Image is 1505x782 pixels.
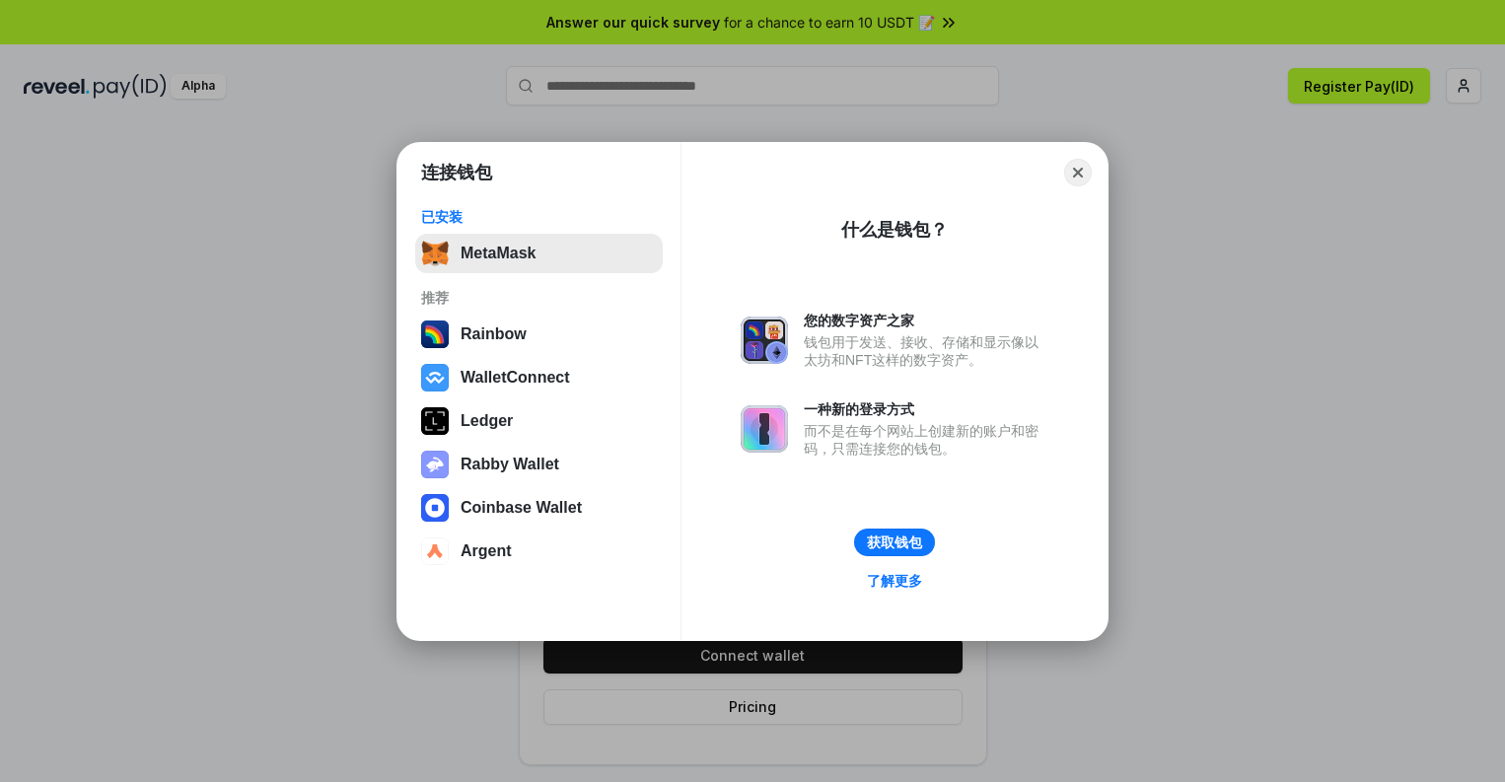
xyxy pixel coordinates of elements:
div: WalletConnect [461,369,570,387]
button: Ledger [415,401,663,441]
img: svg+xml,%3Csvg%20width%3D%2228%22%20height%3D%2228%22%20viewBox%3D%220%200%2028%2028%22%20fill%3D... [421,364,449,391]
div: Ledger [461,412,513,430]
div: 已安装 [421,208,657,226]
button: Rainbow [415,315,663,354]
div: 而不是在每个网站上创建新的账户和密码，只需连接您的钱包。 [804,422,1048,458]
img: svg+xml,%3Csvg%20width%3D%22120%22%20height%3D%22120%22%20viewBox%3D%220%200%20120%20120%22%20fil... [421,320,449,348]
div: 获取钱包 [867,533,922,551]
img: svg+xml,%3Csvg%20fill%3D%22none%22%20height%3D%2233%22%20viewBox%3D%220%200%2035%2033%22%20width%... [421,240,449,267]
div: Coinbase Wallet [461,499,582,517]
img: svg+xml,%3Csvg%20width%3D%2228%22%20height%3D%2228%22%20viewBox%3D%220%200%2028%2028%22%20fill%3D... [421,494,449,522]
div: Argent [461,542,512,560]
img: svg+xml,%3Csvg%20width%3D%2228%22%20height%3D%2228%22%20viewBox%3D%220%200%2028%2028%22%20fill%3D... [421,537,449,565]
div: 什么是钱包？ [841,218,948,242]
h1: 连接钱包 [421,161,492,184]
div: Rainbow [461,325,527,343]
img: svg+xml,%3Csvg%20xmlns%3D%22http%3A%2F%2Fwww.w3.org%2F2000%2Fsvg%22%20fill%3D%22none%22%20viewBox... [741,405,788,453]
img: svg+xml,%3Csvg%20xmlns%3D%22http%3A%2F%2Fwww.w3.org%2F2000%2Fsvg%22%20fill%3D%22none%22%20viewBox... [741,317,788,364]
div: 您的数字资产之家 [804,312,1048,329]
button: Argent [415,532,663,571]
div: Rabby Wallet [461,456,559,473]
img: svg+xml,%3Csvg%20xmlns%3D%22http%3A%2F%2Fwww.w3.org%2F2000%2Fsvg%22%20fill%3D%22none%22%20viewBox... [421,451,449,478]
div: 推荐 [421,289,657,307]
a: 了解更多 [855,568,934,594]
button: Close [1064,159,1092,186]
img: svg+xml,%3Csvg%20xmlns%3D%22http%3A%2F%2Fwww.w3.org%2F2000%2Fsvg%22%20width%3D%2228%22%20height%3... [421,407,449,435]
button: Coinbase Wallet [415,488,663,528]
button: Rabby Wallet [415,445,663,484]
button: 获取钱包 [854,529,935,556]
div: MetaMask [461,245,536,262]
button: MetaMask [415,234,663,273]
div: 一种新的登录方式 [804,400,1048,418]
div: 钱包用于发送、接收、存储和显示像以太坊和NFT这样的数字资产。 [804,333,1048,369]
button: WalletConnect [415,358,663,397]
div: 了解更多 [867,572,922,590]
